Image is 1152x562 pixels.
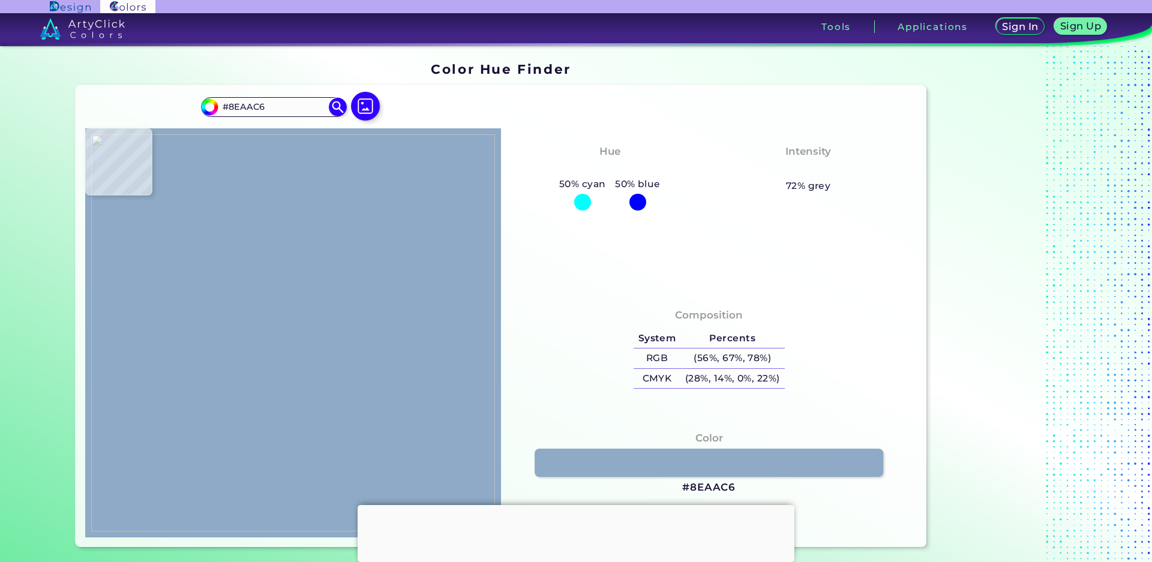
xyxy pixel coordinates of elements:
[610,176,665,192] h5: 50% blue
[1057,19,1104,34] a: Sign Up
[634,348,680,368] h5: RGB
[599,143,620,160] h4: Hue
[786,162,831,176] h3: Pastel
[680,329,784,348] h5: Percents
[998,19,1043,34] a: Sign In
[634,369,680,389] h5: CMYK
[682,480,736,495] h3: #8EAAC6
[675,306,743,324] h4: Composition
[351,92,380,121] img: icon picture
[576,162,644,176] h3: Cyan-Blue
[931,58,1081,552] iframe: Advertisement
[50,1,90,13] img: ArtyClick Design logo
[786,178,831,194] h5: 72% grey
[431,60,571,78] h1: Color Hue Finder
[680,348,784,368] h5: (56%, 67%, 78%)
[40,18,125,40] img: logo_artyclick_colors_white.svg
[554,176,610,192] h5: 50% cyan
[821,22,851,31] h3: Tools
[1062,22,1099,31] h5: Sign Up
[358,505,794,559] iframe: Advertisement
[680,369,784,389] h5: (28%, 14%, 0%, 22%)
[695,429,723,447] h4: Color
[329,98,347,116] img: icon search
[91,134,495,531] img: cc65757d-bd09-4d00-8e55-d5acd490fd6a
[218,99,329,115] input: type color..
[898,22,968,31] h3: Applications
[634,329,680,348] h5: System
[785,143,831,160] h4: Intensity
[1004,22,1036,31] h5: Sign In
